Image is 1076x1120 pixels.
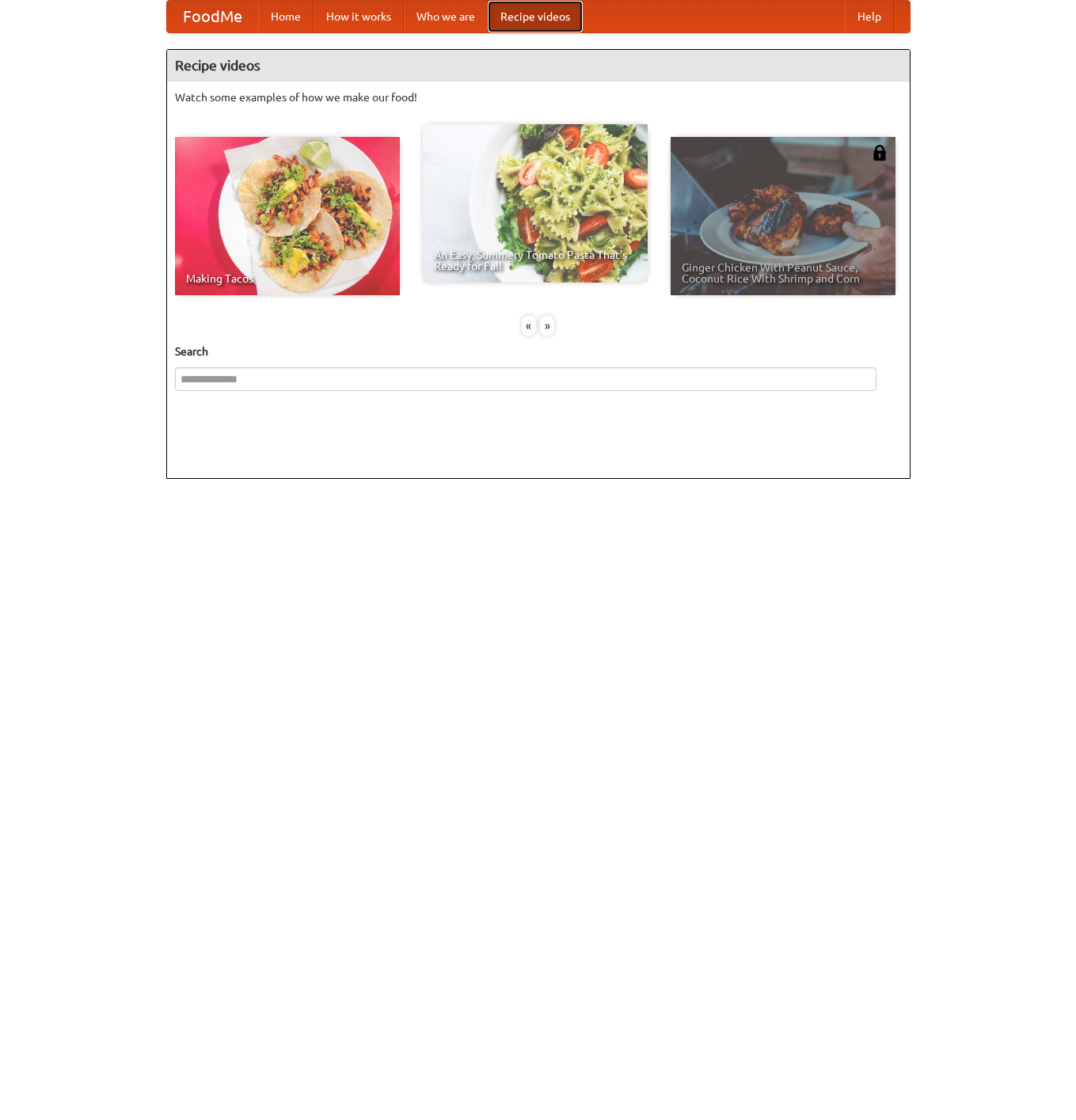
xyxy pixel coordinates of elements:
a: Recipe videos [488,1,583,32]
h5: Search [175,344,902,359]
a: Help [845,1,894,32]
span: Making Tacos [186,273,389,284]
p: Watch some examples of how we make our food! [175,89,902,105]
span: An Easy, Summery Tomato Pasta That's Ready for Fall [434,249,637,271]
a: FoodMe [167,1,258,32]
div: » [540,316,554,336]
a: Who we are [404,1,488,32]
a: Home [258,1,314,32]
a: Making Tacos [175,137,400,295]
img: 483408.png [872,145,888,161]
a: How it works [314,1,404,32]
a: An Easy, Summery Tomato Pasta That's Ready for Fall [423,124,648,283]
div: « [522,316,536,336]
h4: Recipe videos [167,50,910,82]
